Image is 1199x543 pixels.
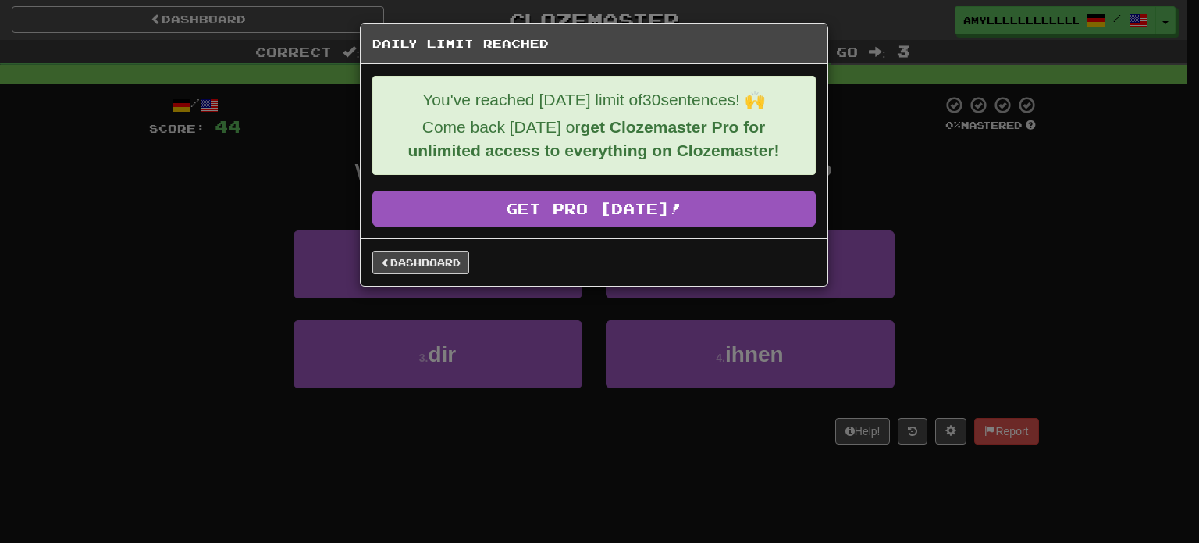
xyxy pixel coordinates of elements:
p: Come back [DATE] or [385,116,803,163]
h5: Daily Limit Reached [372,36,816,52]
a: Get Pro [DATE]! [372,191,816,227]
a: Dashboard [372,251,469,274]
p: You've reached [DATE] limit of 30 sentences! 🙌 [385,88,803,112]
strong: get Clozemaster Pro for unlimited access to everything on Clozemaster! [407,118,779,159]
